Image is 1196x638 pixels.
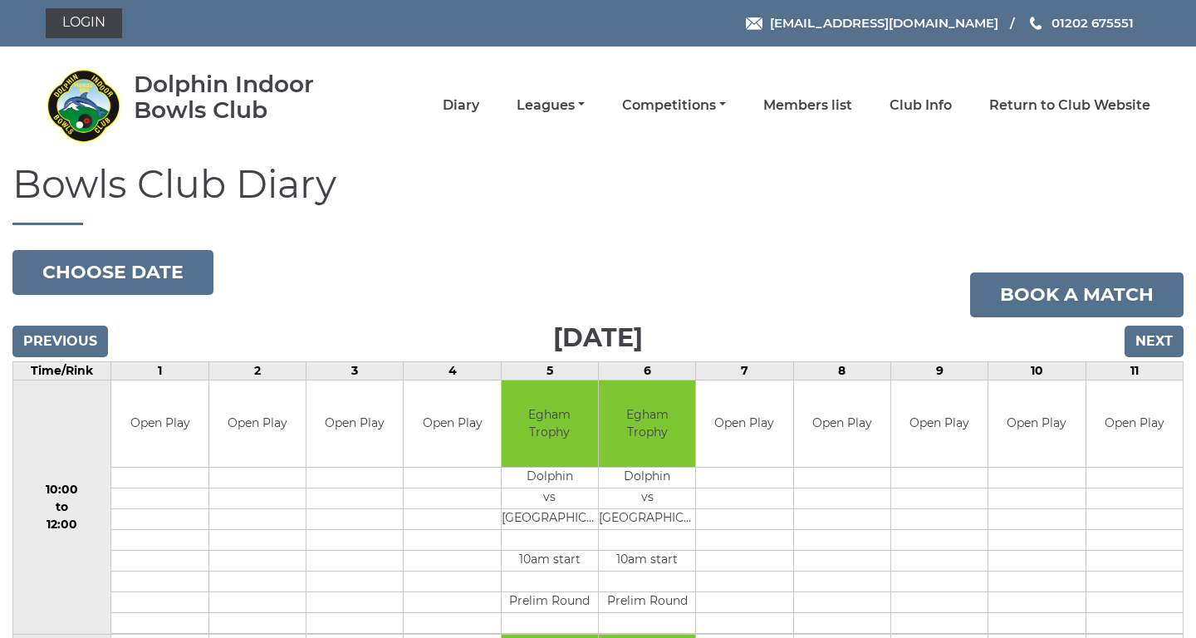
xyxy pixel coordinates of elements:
a: Login [46,8,122,38]
h1: Bowls Club Diary [12,164,1184,225]
input: Previous [12,326,108,357]
button: Choose date [12,250,213,295]
img: Phone us [1030,17,1042,30]
td: Open Play [209,380,306,468]
img: Email [746,17,762,30]
td: Open Play [306,380,403,468]
td: 10am start [502,551,598,572]
td: 4 [404,361,501,380]
td: Prelim Round [599,592,695,613]
td: Egham Trophy [502,380,598,468]
a: Diary [443,96,479,115]
a: Book a match [970,272,1184,317]
span: [EMAIL_ADDRESS][DOMAIN_NAME] [770,15,998,31]
td: [GEOGRAPHIC_DATA] [599,509,695,530]
td: 8 [793,361,890,380]
td: 1 [111,361,208,380]
a: Club Info [890,96,952,115]
td: Open Play [891,380,988,468]
a: Leagues [517,96,585,115]
td: 7 [696,361,793,380]
td: Open Play [404,380,500,468]
td: Open Play [988,380,1085,468]
td: 11 [1086,361,1183,380]
input: Next [1125,326,1184,357]
td: 10am start [599,551,695,572]
td: Egham Trophy [599,380,695,468]
td: vs [502,488,598,509]
td: Open Play [1086,380,1183,468]
td: 10:00 to 12:00 [13,380,111,635]
td: Dolphin [599,468,695,488]
td: [GEOGRAPHIC_DATA] [502,509,598,530]
a: Competitions [622,96,726,115]
td: Dolphin [502,468,598,488]
td: 10 [988,361,1086,380]
td: 2 [208,361,306,380]
td: 9 [890,361,988,380]
td: Prelim Round [502,592,598,613]
td: Time/Rink [13,361,111,380]
td: Open Play [794,380,890,468]
td: Open Play [696,380,792,468]
a: Members list [763,96,852,115]
a: Return to Club Website [989,96,1150,115]
span: 01202 675551 [1051,15,1134,31]
td: 3 [306,361,404,380]
td: Open Play [111,380,208,468]
td: 6 [599,361,696,380]
td: vs [599,488,695,509]
a: Phone us 01202 675551 [1027,13,1134,32]
img: Dolphin Indoor Bowls Club [46,68,120,143]
a: Email [EMAIL_ADDRESS][DOMAIN_NAME] [746,13,998,32]
td: 5 [501,361,598,380]
div: Dolphin Indoor Bowls Club [134,71,362,123]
